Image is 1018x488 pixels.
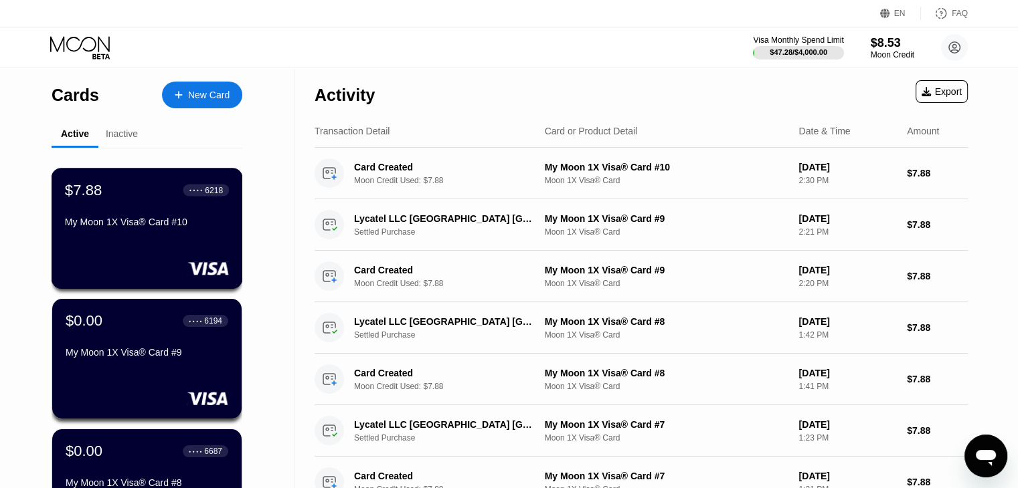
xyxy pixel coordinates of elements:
[66,347,228,358] div: My Moon 1X Visa® Card #9
[354,368,537,378] div: Card Created
[545,382,788,391] div: Moon 1X Visa® Card
[798,471,896,481] div: [DATE]
[907,168,968,178] div: $7.88
[106,128,138,139] div: Inactive
[52,168,242,288] div: $7.88● ● ● ●6218My Moon 1X Visa® Card #10
[65,217,229,227] div: My Moon 1X Visa® Card #10
[545,330,788,340] div: Moon 1X Visa® Card
[545,316,788,327] div: My Moon 1X Visa® Card #8
[916,80,968,103] div: Export
[52,299,242,418] div: $0.00● ● ● ●6194My Moon 1X Visa® Card #9
[753,35,843,45] div: Visa Monthly Spend Limit
[545,419,788,430] div: My Moon 1X Visa® Card #7
[188,90,230,101] div: New Card
[189,188,203,192] div: ● ● ● ●
[907,425,968,436] div: $7.88
[907,271,968,281] div: $7.88
[545,162,788,172] div: My Moon 1X Visa® Card #10
[61,128,89,139] div: Active
[545,279,788,288] div: Moon 1X Visa® Card
[545,213,788,224] div: My Moon 1X Visa® Card #9
[354,227,552,237] div: Settled Purchase
[545,433,788,443] div: Moon 1X Visa® Card
[798,316,896,327] div: [DATE]
[315,86,375,105] div: Activity
[798,368,896,378] div: [DATE]
[354,316,537,327] div: Lycatel LLC [GEOGRAPHIC_DATA] [GEOGRAPHIC_DATA]
[315,302,968,354] div: Lycatel LLC [GEOGRAPHIC_DATA] [GEOGRAPHIC_DATA]Settled PurchaseMy Moon 1X Visa® Card #8Moon 1X Vi...
[798,265,896,275] div: [DATE]
[354,330,552,340] div: Settled Purchase
[354,419,537,430] div: Lycatel LLC [GEOGRAPHIC_DATA] [GEOGRAPHIC_DATA]
[315,148,968,199] div: Card CreatedMoon Credit Used: $7.88My Moon 1X Visa® Card #10Moon 1X Visa® Card[DATE]2:30 PM$7.88
[189,449,202,453] div: ● ● ● ●
[315,126,390,136] div: Transaction Detail
[545,227,788,237] div: Moon 1X Visa® Card
[907,322,968,333] div: $7.88
[753,35,843,59] div: Visa Monthly Spend Limit$47.28/$4,000.00
[315,405,968,457] div: Lycatel LLC [GEOGRAPHIC_DATA] [GEOGRAPHIC_DATA]Settled PurchaseMy Moon 1X Visa® Card #7Moon 1X Vi...
[66,477,228,488] div: My Moon 1X Visa® Card #8
[964,435,1007,477] iframe: Button to launch messaging window
[545,176,788,185] div: Moon 1X Visa® Card
[354,279,552,288] div: Moon Credit Used: $7.88
[798,176,896,185] div: 2:30 PM
[162,82,242,108] div: New Card
[354,433,552,443] div: Settled Purchase
[871,36,914,59] div: $8.53Moon Credit
[798,433,896,443] div: 1:23 PM
[907,477,968,487] div: $7.88
[907,374,968,384] div: $7.88
[871,36,914,50] div: $8.53
[545,471,788,481] div: My Moon 1X Visa® Card #7
[354,162,537,172] div: Card Created
[880,7,921,20] div: EN
[907,126,939,136] div: Amount
[798,227,896,237] div: 2:21 PM
[315,251,968,302] div: Card CreatedMoon Credit Used: $7.88My Moon 1X Visa® Card #9Moon 1X Visa® Card[DATE]2:20 PM$7.88
[894,9,906,18] div: EN
[354,213,537,224] div: Lycatel LLC [GEOGRAPHIC_DATA] [GEOGRAPHIC_DATA]
[315,354,968,405] div: Card CreatedMoon Credit Used: $7.88My Moon 1X Visa® Card #8Moon 1X Visa® Card[DATE]1:41 PM$7.88
[354,471,537,481] div: Card Created
[205,185,223,195] div: 6218
[798,162,896,172] div: [DATE]
[798,382,896,391] div: 1:41 PM
[922,86,962,97] div: Export
[66,312,102,330] div: $0.00
[798,419,896,430] div: [DATE]
[798,279,896,288] div: 2:20 PM
[545,368,788,378] div: My Moon 1X Visa® Card #8
[921,7,968,20] div: FAQ
[354,382,552,391] div: Moon Credit Used: $7.88
[52,86,99,105] div: Cards
[354,265,537,275] div: Card Created
[66,443,102,460] div: $0.00
[545,265,788,275] div: My Moon 1X Visa® Card #9
[798,213,896,224] div: [DATE]
[354,176,552,185] div: Moon Credit Used: $7.88
[315,199,968,251] div: Lycatel LLC [GEOGRAPHIC_DATA] [GEOGRAPHIC_DATA]Settled PurchaseMy Moon 1X Visa® Card #9Moon 1X Vi...
[770,48,827,56] div: $47.28 / $4,000.00
[545,126,638,136] div: Card or Product Detail
[798,330,896,340] div: 1:42 PM
[907,219,968,230] div: $7.88
[204,447,222,456] div: 6687
[204,316,222,326] div: 6194
[65,181,102,199] div: $7.88
[798,126,850,136] div: Date & Time
[189,319,202,323] div: ● ● ● ●
[952,9,968,18] div: FAQ
[871,50,914,59] div: Moon Credit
